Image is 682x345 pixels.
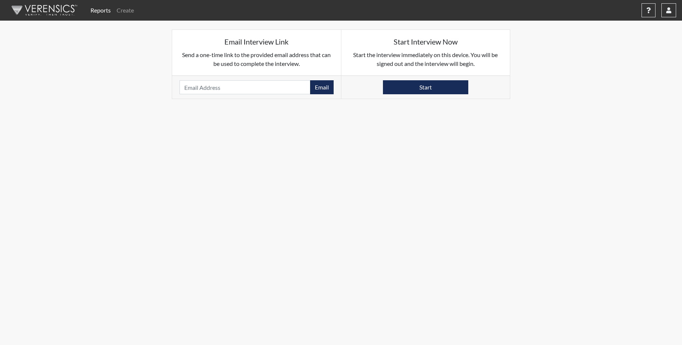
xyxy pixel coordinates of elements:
[310,80,334,94] button: Email
[88,3,114,18] a: Reports
[180,37,334,46] h5: Email Interview Link
[383,80,468,94] button: Start
[349,37,503,46] h5: Start Interview Now
[114,3,137,18] a: Create
[180,80,310,94] input: Email Address
[349,50,503,68] p: Start the interview immediately on this device. You will be signed out and the interview will begin.
[180,50,334,68] p: Send a one-time link to the provided email address that can be used to complete the interview.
